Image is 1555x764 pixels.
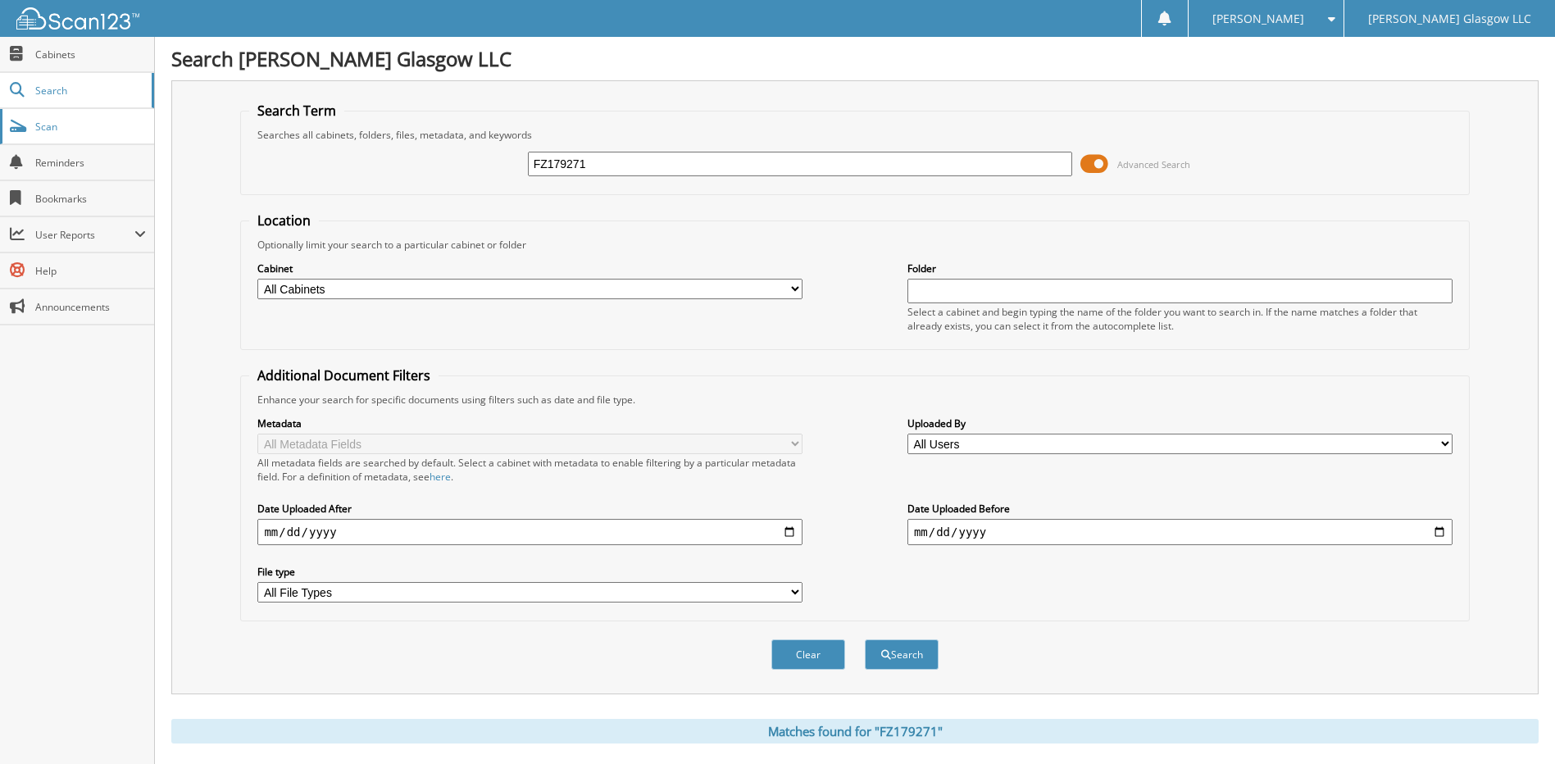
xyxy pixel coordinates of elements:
[171,45,1539,72] h1: Search [PERSON_NAME] Glasgow LLC
[257,565,803,579] label: File type
[171,719,1539,744] div: Matches found for "FZ179271"
[257,416,803,430] label: Metadata
[35,48,146,61] span: Cabinets
[249,128,1460,142] div: Searches all cabinets, folders, files, metadata, and keywords
[249,393,1460,407] div: Enhance your search for specific documents using filters such as date and file type.
[35,120,146,134] span: Scan
[35,300,146,314] span: Announcements
[771,639,845,670] button: Clear
[907,519,1453,545] input: end
[249,211,319,230] legend: Location
[257,456,803,484] div: All metadata fields are searched by default. Select a cabinet with metadata to enable filtering b...
[1117,158,1190,171] span: Advanced Search
[907,261,1453,275] label: Folder
[249,238,1460,252] div: Optionally limit your search to a particular cabinet or folder
[907,305,1453,333] div: Select a cabinet and begin typing the name of the folder you want to search in. If the name match...
[1368,14,1531,24] span: [PERSON_NAME] Glasgow LLC
[16,7,139,30] img: scan123-logo-white.svg
[430,470,451,484] a: here
[249,366,439,384] legend: Additional Document Filters
[257,502,803,516] label: Date Uploaded After
[35,192,146,206] span: Bookmarks
[35,156,146,170] span: Reminders
[35,228,134,242] span: User Reports
[1212,14,1304,24] span: [PERSON_NAME]
[907,416,1453,430] label: Uploaded By
[865,639,939,670] button: Search
[35,84,143,98] span: Search
[257,519,803,545] input: start
[35,264,146,278] span: Help
[907,502,1453,516] label: Date Uploaded Before
[257,261,803,275] label: Cabinet
[1473,685,1555,764] iframe: Chat Widget
[249,102,344,120] legend: Search Term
